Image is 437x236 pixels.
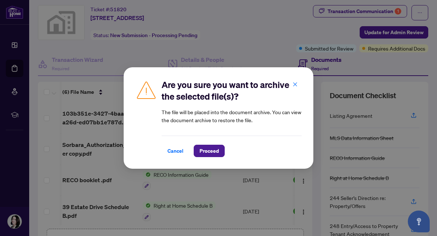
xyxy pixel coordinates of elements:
span: close [293,82,298,87]
h2: Are you sure you want to archive the selected file(s)? [162,79,302,102]
button: Proceed [194,145,225,157]
img: Caution Icon [135,79,157,101]
button: Cancel [162,145,189,157]
span: Proceed [200,145,219,157]
button: Open asap [408,211,430,232]
article: The file will be placed into the document archive. You can view the document archive to restore t... [162,108,302,124]
span: Cancel [167,145,183,157]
